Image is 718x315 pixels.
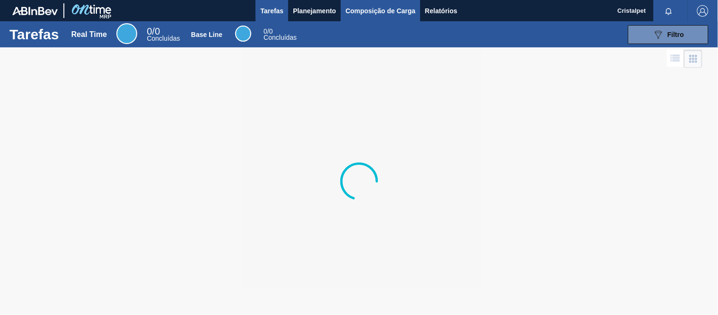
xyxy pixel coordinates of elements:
button: Filtro [628,25,709,44]
div: Base Line [264,28,297,41]
span: Relatórios [425,5,457,17]
span: Filtro [668,31,684,38]
img: TNhmsLtSVTkK8tSr43FrP2fwEKptu5GPRR3wAAAABJRU5ErkJggg== [12,7,58,15]
span: Planejamento [293,5,336,17]
div: Real Time [71,30,107,39]
span: / 0 [264,27,273,35]
div: Base Line [235,26,251,42]
div: Base Line [191,31,222,38]
h1: Tarefas [9,29,59,40]
span: 0 [147,26,152,36]
div: Real Time [147,27,180,42]
div: Real Time [116,23,137,44]
span: Concluídas [264,34,297,41]
span: Composição de Carga [346,5,416,17]
span: Tarefas [260,5,284,17]
span: 0 [264,27,267,35]
img: Logout [697,5,709,17]
button: Notificações [654,4,684,18]
span: Concluídas [147,35,180,42]
span: / 0 [147,26,160,36]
